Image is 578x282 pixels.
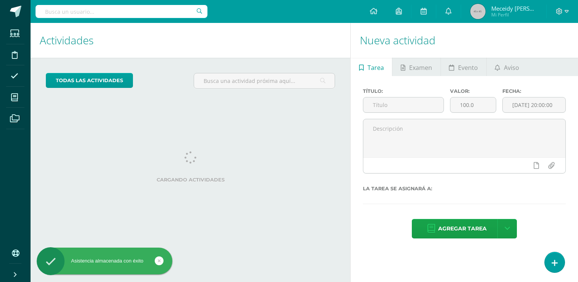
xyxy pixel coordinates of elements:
a: Examen [392,58,440,76]
input: Fecha de entrega [503,97,565,112]
label: Fecha: [502,88,566,94]
label: Título: [363,88,444,94]
input: Puntos máximos [450,97,496,112]
label: Cargando actividades [46,177,335,183]
input: Título [363,97,444,112]
span: Tarea [368,58,384,77]
label: Valor: [450,88,496,94]
span: Mi Perfil [491,11,537,18]
label: La tarea se asignará a: [363,186,566,191]
h1: Nueva actividad [360,23,569,58]
span: Aviso [504,58,519,77]
span: Examen [409,58,432,77]
span: Evento [458,58,478,77]
span: Meceidy [PERSON_NAME] [491,5,537,12]
a: Tarea [351,58,392,76]
a: Aviso [487,58,528,76]
h1: Actividades [40,23,341,58]
a: todas las Actividades [46,73,133,88]
a: Evento [441,58,486,76]
div: Asistencia almacenada con éxito [37,258,172,264]
input: Busca un usuario... [36,5,207,18]
input: Busca una actividad próxima aquí... [194,73,335,88]
span: Agregar tarea [438,219,487,238]
img: 45x45 [470,4,486,19]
